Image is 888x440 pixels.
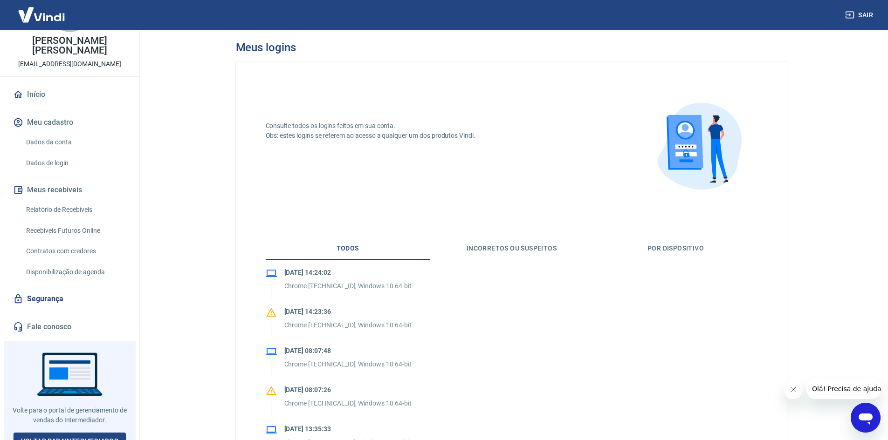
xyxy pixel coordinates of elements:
a: Dados de login [22,154,128,173]
p: [EMAIL_ADDRESS][DOMAIN_NAME] [18,59,121,69]
p: [PERSON_NAME] [PERSON_NAME] [7,36,132,55]
a: Fale conosco [11,317,128,337]
a: Relatório de Recebíveis [22,200,128,219]
a: Segurança [11,289,128,309]
span: Olá! Precisa de ajuda? [6,7,78,14]
button: Incorretos ou suspeitos [430,237,594,260]
p: [DATE] 08:07:26 [284,385,412,395]
a: Início [11,84,128,105]
p: Chrome [TECHNICAL_ID], Windows 10 64-bit [284,281,412,291]
button: Todos [266,237,430,260]
a: Disponibilização de agenda [22,263,128,282]
p: Chrome [TECHNICAL_ID], Windows 10 64-bit [284,399,412,408]
button: Meu cadastro [11,112,128,133]
a: Contratos com credores [22,242,128,261]
button: Meus recebíveis [11,180,128,200]
p: Chrome [TECHNICAL_ID], Windows 10 64-bit [284,320,412,330]
p: Chrome [TECHNICAL_ID], Windows 10 64-bit [284,359,412,369]
p: [DATE] 08:07:48 [284,346,412,356]
p: [DATE] 14:23:36 [284,307,412,317]
img: logins.cdfbea16a7fea1d4e4a2.png [641,91,758,208]
button: Por dispositivo [594,237,758,260]
p: [DATE] 14:24:02 [284,268,412,278]
iframe: Botão para abrir a janela de mensagens [851,403,881,433]
a: Recebíveis Futuros Online [22,221,128,240]
iframe: Fechar mensagem [784,380,803,399]
img: Vindi [11,0,72,29]
h3: Meus logins [236,41,296,54]
p: Consulte todos os logins feitos em sua conta. Obs: estes logins se referem ao acesso a qualquer u... [266,121,475,141]
a: Dados da conta [22,133,128,152]
button: Sair [843,7,877,24]
iframe: Mensagem da empresa [806,379,881,399]
p: [DATE] 13:35:33 [284,424,412,434]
